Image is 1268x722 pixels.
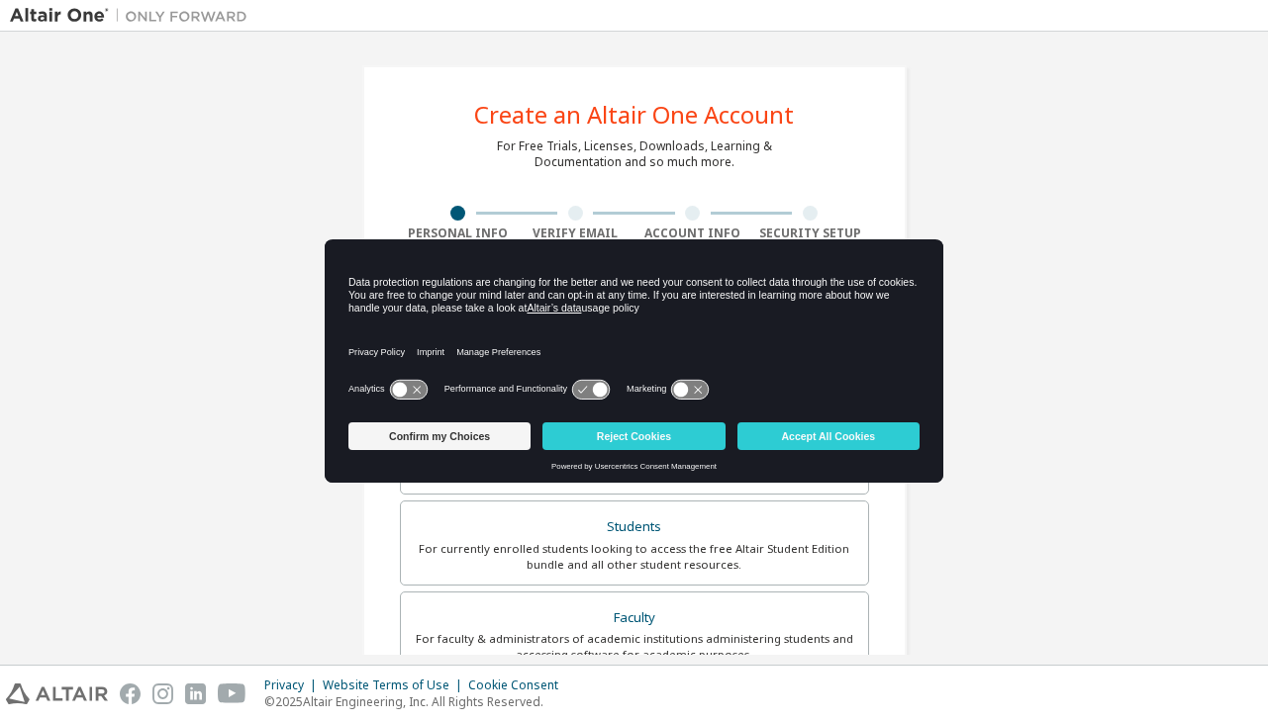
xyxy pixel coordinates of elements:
div: Account Info [634,226,752,241]
div: For faculty & administrators of academic institutions administering students and accessing softwa... [413,631,856,663]
img: linkedin.svg [185,683,206,704]
div: For Free Trials, Licenses, Downloads, Learning & Documentation and so much more. [497,138,772,170]
img: youtube.svg [218,683,246,704]
div: Cookie Consent [468,677,570,693]
img: Altair One [10,6,257,26]
div: Personal Info [400,226,518,241]
div: Privacy [264,677,323,693]
div: For currently enrolled students looking to access the free Altair Student Edition bundle and all ... [413,541,856,573]
img: instagram.svg [152,683,173,704]
div: Create an Altair One Account [474,103,794,127]
div: Students [413,513,856,541]
div: Verify Email [517,226,634,241]
div: Security Setup [751,226,869,241]
img: altair_logo.svg [6,683,108,704]
p: © 2025 Altair Engineering, Inc. All Rights Reserved. [264,693,570,710]
div: Website Terms of Use [323,677,468,693]
img: facebook.svg [120,683,141,704]
div: Faculty [413,604,856,632]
